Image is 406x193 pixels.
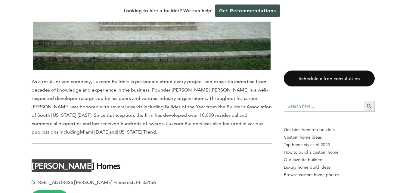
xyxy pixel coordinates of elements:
span: Miami [DATE] [80,129,109,135]
b: [PERSON_NAME] Homes [32,160,120,171]
span: As a result-driven company, Luxcom Builders is passionate about every project and draws its exper... [32,79,272,135]
svg: Search [366,103,373,110]
span: and [109,129,117,135]
a: Get Recommendations [215,5,280,17]
b: [STREET_ADDRESS][PERSON_NAME] Pinecrest, FL 33156 [32,179,156,185]
input: Search here... [284,101,364,112]
p: Get bids from top builders [284,126,375,134]
a: How to build a custom home [284,149,375,156]
a: Our favorite builders [284,156,375,164]
a: Top home styles of 2023 [284,141,375,149]
span: [US_STATE] Trend. [117,129,157,135]
a: Schedule a free consultation [284,71,375,86]
a: Luxury home build ideas [284,164,375,171]
iframe: Drift Widget Chat Controller [290,150,399,186]
a: Custom home ideas [284,134,375,141]
a: Browse custom home photos [284,171,375,179]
